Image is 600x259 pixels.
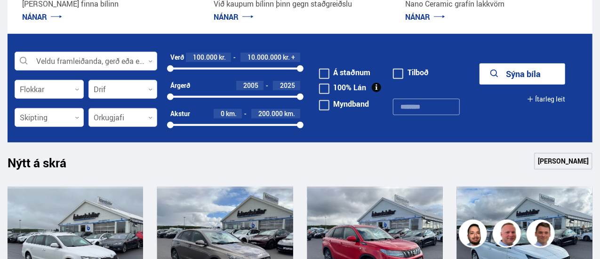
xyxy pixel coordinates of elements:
[280,81,296,90] span: 2025
[494,221,522,249] img: siFngHWaQ9KaOqBr.png
[259,109,283,118] span: 200.000
[22,12,62,22] a: NÁNAR
[480,63,565,85] button: Sýna bíla
[170,54,184,61] div: Verð
[285,110,296,118] span: km.
[226,110,237,118] span: km.
[527,89,565,110] button: Ítarleg leit
[170,110,190,118] div: Akstur
[319,69,371,76] label: Á staðnum
[319,84,367,91] label: 100% Lán
[8,156,83,175] h1: Nýtt á skrá
[244,81,259,90] span: 2005
[221,109,225,118] span: 0
[405,12,445,22] a: NÁNAR
[393,69,429,76] label: Tilboð
[319,100,369,108] label: Myndband
[248,53,282,62] span: 10.000.000
[170,82,190,89] div: Árgerð
[8,4,36,32] button: Opna LiveChat spjallviðmót
[534,153,592,170] a: [PERSON_NAME]
[528,221,556,249] img: FbJEzSuNWCJXmdc-.webp
[193,53,218,62] span: 100.000
[214,12,254,22] a: NÁNAR
[283,54,290,61] span: kr.
[219,54,226,61] span: kr.
[292,54,296,61] span: +
[460,221,488,249] img: nhp88E3Fdnt1Opn2.png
